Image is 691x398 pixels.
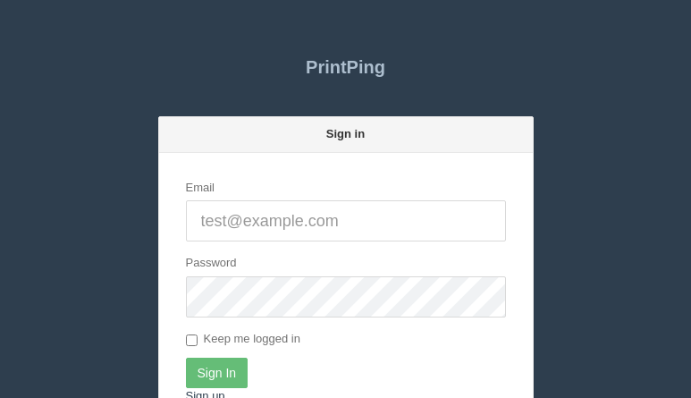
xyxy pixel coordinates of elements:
[326,127,365,140] strong: Sign in
[186,255,237,272] label: Password
[158,45,534,89] a: PrintPing
[186,180,215,197] label: Email
[186,334,198,346] input: Keep me logged in
[186,331,300,349] label: Keep me logged in
[186,200,506,241] input: test@example.com
[186,358,249,388] input: Sign In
